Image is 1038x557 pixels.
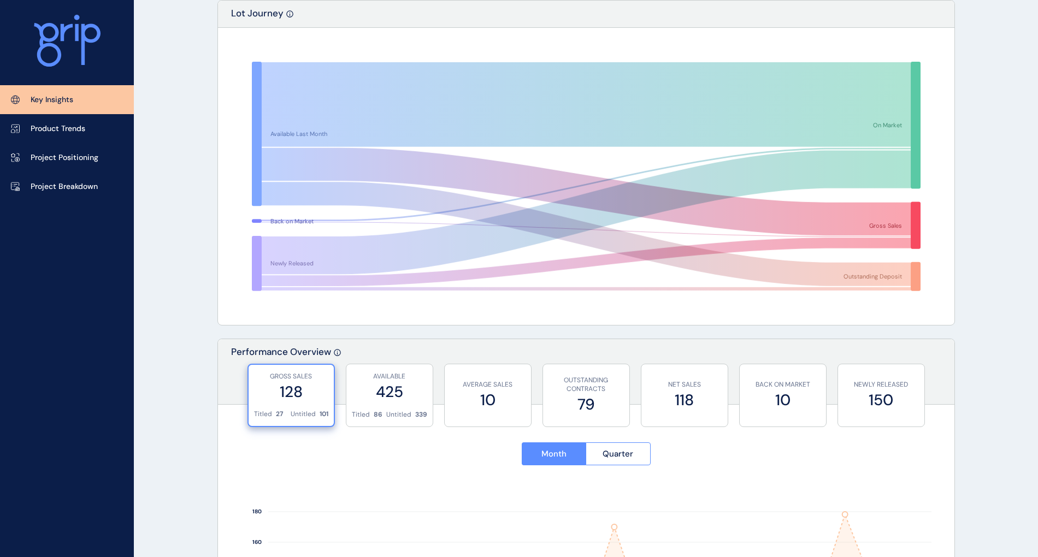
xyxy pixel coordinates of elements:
p: Performance Overview [231,346,331,404]
p: 339 [415,410,427,419]
p: Titled [352,410,370,419]
p: GROSS SALES [254,372,328,381]
text: 160 [252,539,262,546]
p: Project Positioning [31,152,98,163]
label: 425 [352,381,427,402]
p: Untitled [386,410,411,419]
button: Quarter [586,442,651,465]
label: 128 [254,381,328,402]
p: Lot Journey [231,7,284,27]
p: BACK ON MARKET [745,380,821,389]
p: Key Insights [31,94,73,105]
p: AVAILABLE [352,372,427,381]
p: AVERAGE SALES [450,380,526,389]
p: 27 [276,410,283,419]
p: Product Trends [31,123,85,134]
p: 86 [374,410,382,419]
label: 118 [647,389,722,411]
p: Titled [254,410,272,419]
p: OUTSTANDING CONTRACTS [549,376,624,394]
label: 79 [549,394,624,415]
label: 10 [745,389,821,411]
p: NET SALES [647,380,722,389]
label: 10 [450,389,526,411]
p: NEWLY RELEASED [844,380,919,389]
text: 180 [252,508,262,515]
label: 150 [844,389,919,411]
p: Project Breakdown [31,181,98,192]
button: Month [522,442,586,465]
p: 101 [320,410,328,419]
span: Month [541,448,567,459]
span: Quarter [603,448,633,459]
p: Untitled [291,410,316,419]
